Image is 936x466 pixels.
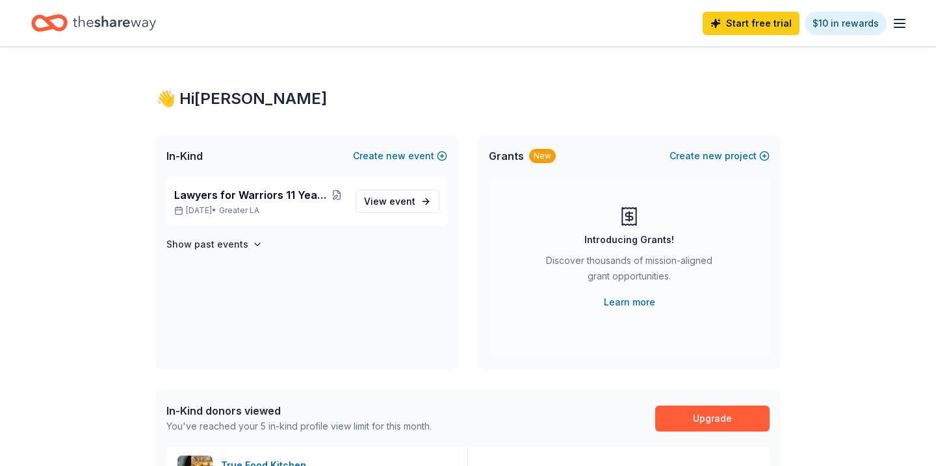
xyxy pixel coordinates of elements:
[703,12,799,35] a: Start free trial
[655,406,770,432] a: Upgrade
[174,205,345,216] p: [DATE] •
[805,12,887,35] a: $10 in rewards
[669,148,770,164] button: Createnewproject
[166,419,432,434] div: You've reached your 5 in-kind profile view limit for this month.
[356,190,439,213] a: View event
[541,253,718,289] div: Discover thousands of mission-aligned grant opportunities.
[166,403,432,419] div: In-Kind donors viewed
[166,148,203,164] span: In-Kind
[156,88,780,109] div: 👋 Hi [PERSON_NAME]
[166,237,263,252] button: Show past events
[489,148,524,164] span: Grants
[386,148,406,164] span: new
[364,194,415,209] span: View
[529,149,556,163] div: New
[389,196,415,207] span: event
[604,294,655,310] a: Learn more
[166,237,248,252] h4: Show past events
[584,232,674,248] div: Introducing Grants!
[174,187,328,203] span: Lawyers for Warriors 11 Year Anniversary Gala
[353,148,447,164] button: Createnewevent
[31,8,156,38] a: Home
[703,148,722,164] span: new
[219,205,259,216] span: Greater LA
